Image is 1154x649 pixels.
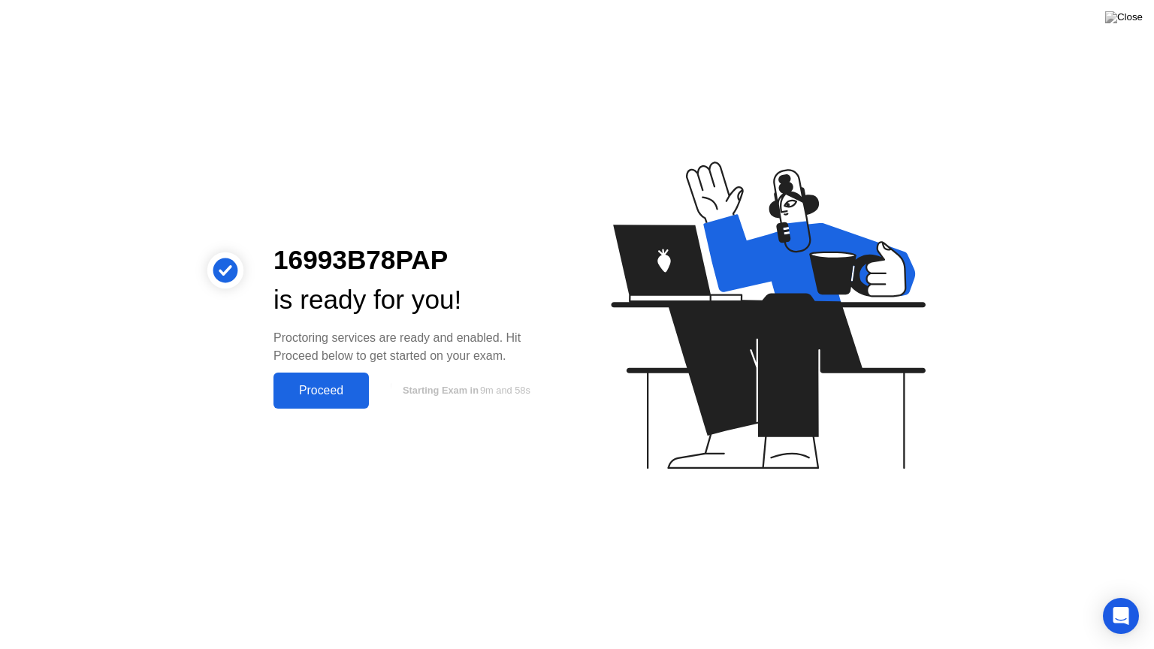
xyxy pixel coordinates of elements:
[1103,598,1139,634] div: Open Intercom Messenger
[273,240,553,280] div: 16993B78PAP
[480,385,530,396] span: 9m and 58s
[273,373,369,409] button: Proceed
[278,384,364,397] div: Proceed
[376,376,553,405] button: Starting Exam in9m and 58s
[273,280,553,320] div: is ready for you!
[1105,11,1143,23] img: Close
[273,329,553,365] div: Proctoring services are ready and enabled. Hit Proceed below to get started on your exam.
